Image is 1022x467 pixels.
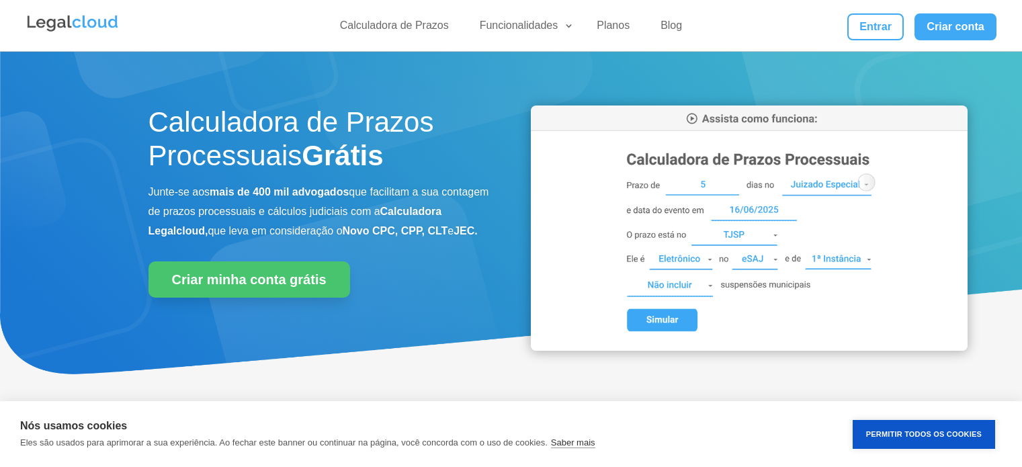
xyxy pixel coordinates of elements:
[454,225,478,237] b: JEC.
[847,13,904,40] a: Entrar
[148,261,350,298] a: Criar minha conta grátis
[551,437,595,448] a: Saber mais
[20,420,127,431] strong: Nós usamos cookies
[148,105,491,180] h1: Calculadora de Prazos Processuais
[148,206,442,237] b: Calculadora Legalcloud,
[26,13,120,34] img: Legalcloud Logo
[531,341,968,353] a: Calculadora de Prazos Processuais da Legalcloud
[332,19,457,38] a: Calculadora de Prazos
[531,105,968,351] img: Calculadora de Prazos Processuais da Legalcloud
[343,225,448,237] b: Novo CPC, CPP, CLT
[20,437,548,448] p: Eles são usados para aprimorar a sua experiência. Ao fechar este banner ou continuar na página, v...
[914,13,996,40] a: Criar conta
[589,19,638,38] a: Planos
[26,24,120,36] a: Logo da Legalcloud
[148,183,491,241] p: Junte-se aos que facilitam a sua contagem de prazos processuais e cálculos judiciais com a que le...
[652,19,690,38] a: Blog
[853,420,995,449] button: Permitir Todos os Cookies
[210,186,349,198] b: mais de 400 mil advogados
[472,19,574,38] a: Funcionalidades
[302,140,383,171] strong: Grátis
